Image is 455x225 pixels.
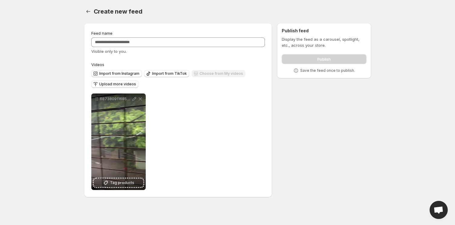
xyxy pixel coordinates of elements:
[110,180,134,186] span: Tag products
[91,70,142,77] button: Import from Instagram
[152,71,187,76] span: Import from TikTok
[282,36,366,48] p: Display the feed as a carousel, spotlight, etc., across your store.
[100,97,131,101] p: 6873809116856390752
[282,28,366,34] h2: Publish feed
[430,201,448,219] div: Open chat
[91,81,138,88] button: Upload more videos
[94,179,143,187] button: Tag products
[300,68,355,73] p: Save the feed once to publish.
[91,49,127,54] span: Visible only to you.
[91,62,104,67] span: Videos
[94,8,142,15] span: Create new feed
[99,71,139,76] span: Import from Instagram
[91,31,112,36] span: Feed name
[144,70,189,77] button: Import from TikTok
[91,93,146,190] div: 6873809116856390752Tag products
[99,82,136,87] span: Upload more videos
[84,7,93,16] button: Settings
